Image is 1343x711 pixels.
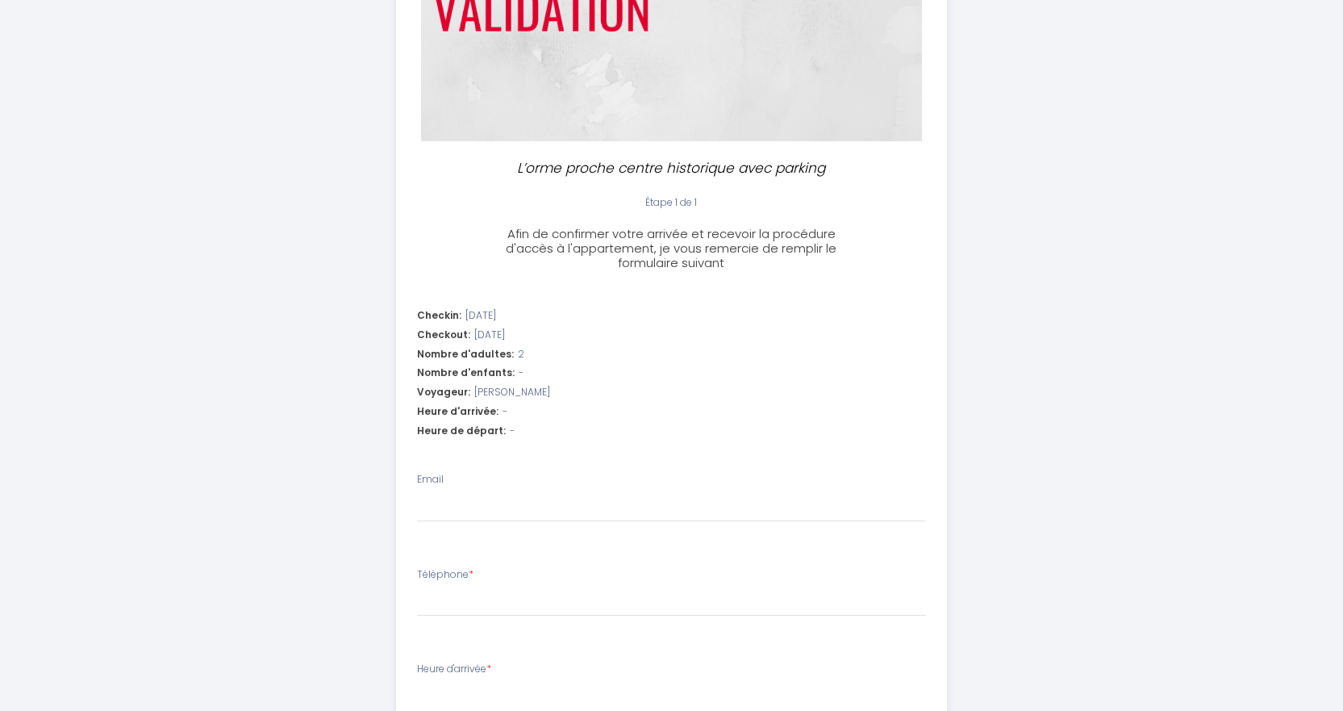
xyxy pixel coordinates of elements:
span: Nombre d'adultes: [417,347,514,362]
span: Checkout: [417,328,470,343]
span: - [503,404,507,420]
span: - [519,366,523,381]
span: Checkin: [417,308,461,324]
span: 2 [518,347,524,362]
span: [PERSON_NAME] [474,385,550,400]
span: [DATE] [474,328,505,343]
span: Nombre d'enfants: [417,366,515,381]
span: - [510,424,515,439]
span: Heure de départ: [417,424,506,439]
span: [DATE] [465,308,496,324]
span: Heure d'arrivée: [417,404,498,420]
p: L’orme proche centre historique avec parking [499,157,845,179]
span: Étape 1 de 1 [645,195,697,209]
label: Email [417,472,444,487]
label: Heure d'arrivée [417,662,491,677]
span: Voyageur: [417,385,470,400]
span: Afin de confirmer votre arrivée et recevoir la procédure d'accès à l'appartement, je vous remerci... [506,225,836,271]
label: Téléphone [417,567,473,583]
